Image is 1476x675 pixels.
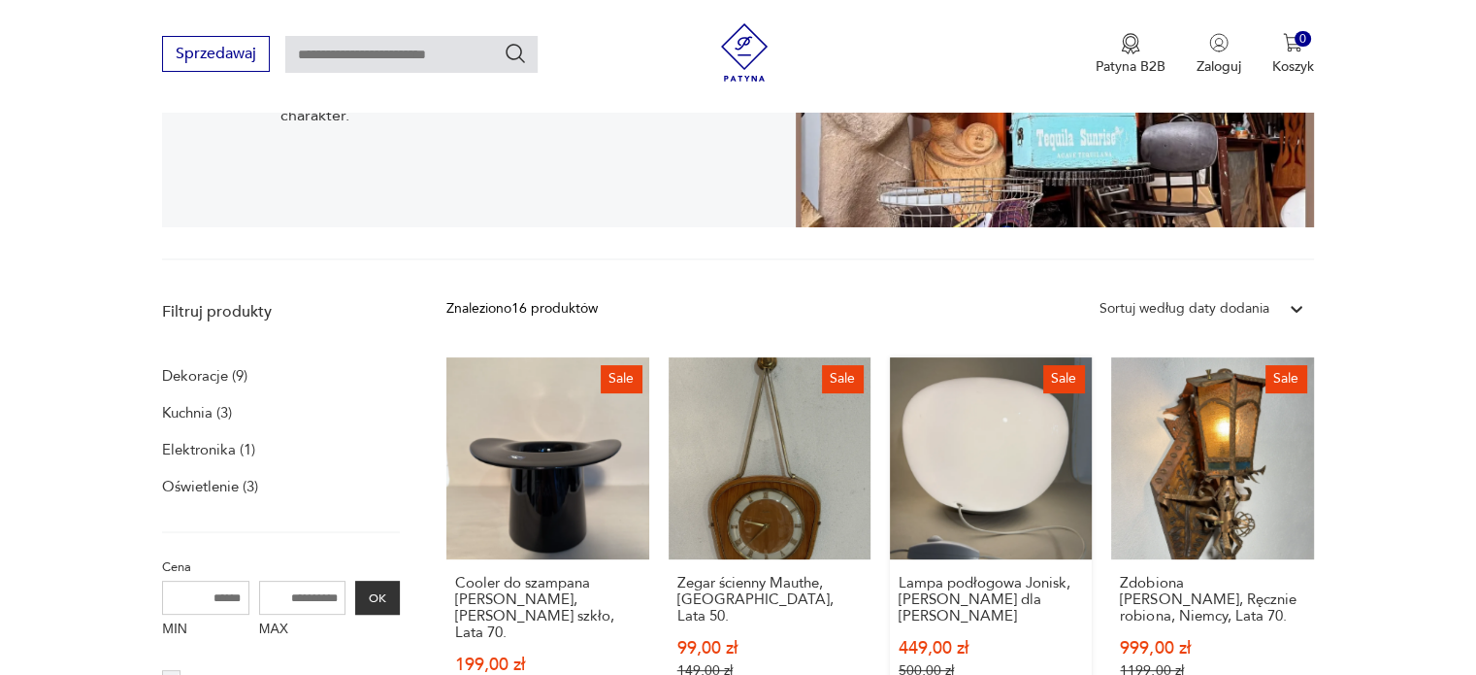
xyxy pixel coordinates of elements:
label: MAX [259,615,346,646]
img: Patyna - sklep z meblami i dekoracjami vintage [715,23,773,82]
button: Sprzedawaj [162,36,270,72]
h3: Zdobiona [PERSON_NAME], Ręcznie robiona, Niemcy, Lata 70. [1120,575,1304,624]
img: Ikonka użytkownika [1209,33,1229,52]
div: Sortuj według daty dodania [1099,298,1269,320]
p: Patyna B2B [1096,57,1165,76]
div: Znaleziono 16 produktów [446,298,598,320]
a: Dekoracje (9) [162,362,247,389]
div: 0 [1295,31,1311,48]
p: 199,00 zł [455,657,640,673]
button: Zaloguj [1197,33,1241,76]
p: 999,00 zł [1120,640,1304,657]
p: Zaloguj [1197,57,1241,76]
a: Kuchnia (3) [162,399,232,426]
button: Patyna B2B [1096,33,1165,76]
p: Koszyk [1272,57,1314,76]
img: Ikona koszyka [1283,33,1302,52]
h3: Cooler do szampana [PERSON_NAME], [PERSON_NAME] szkło, Lata 70. [455,575,640,641]
h3: Lampa podłogowa Jonisk, [PERSON_NAME] dla [PERSON_NAME] [899,575,1083,624]
a: Elektronika (1) [162,436,255,463]
button: OK [355,581,400,615]
button: 0Koszyk [1272,33,1314,76]
p: Cena [162,557,400,578]
a: Sprzedawaj [162,49,270,62]
p: 99,00 zł [677,640,862,657]
p: 449,00 zł [899,640,1083,657]
a: Ikona medaluPatyna B2B [1096,33,1165,76]
button: Szukaj [504,42,527,65]
h3: Zegar ścienny Mauthe, [GEOGRAPHIC_DATA], Lata 50. [677,575,862,624]
p: Filtruj produkty [162,301,400,322]
label: MIN [162,615,249,646]
img: Ikona medalu [1121,33,1140,54]
a: Oświetlenie (3) [162,473,258,500]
